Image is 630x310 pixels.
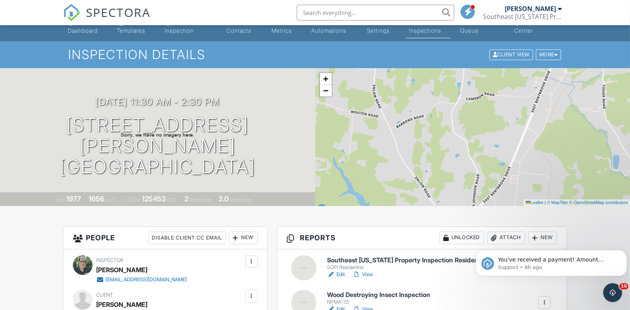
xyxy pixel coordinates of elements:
a: View [353,271,373,278]
a: Wood Destroying Insect Inspection NPMA-33 [327,291,430,305]
div: [PERSON_NAME] [96,264,147,276]
div: More [536,50,561,60]
h1: [STREET_ADDRESS][PERSON_NAME] [GEOGRAPHIC_DATA] [13,115,303,177]
span: − [323,85,328,95]
div: [EMAIL_ADDRESS][DOMAIN_NAME] [106,277,187,283]
a: © MapTiler [547,200,568,205]
div: 2.0 [219,195,229,203]
a: Zoom in [320,73,332,85]
a: © OpenStreetMap contributors [569,200,628,205]
div: 1656 [89,195,104,203]
iframe: Intercom live chat [603,283,622,302]
h3: Reports [277,227,567,249]
div: Templates [117,27,145,34]
div: Contacts [227,27,251,34]
a: Contacts [223,16,262,38]
iframe: Intercom notifications message [472,234,630,289]
img: Marker [317,204,327,220]
a: Client View [489,51,535,57]
h1: Inspection Details [68,48,562,61]
a: Edit [327,271,345,278]
div: NPMA-33 [327,299,430,305]
span: Inspector [96,257,123,263]
a: Southeast [US_STATE] Property Inspection Residential Report SOPI Residential [327,257,509,271]
div: 125453 [142,195,166,203]
span: Built [56,197,65,202]
a: Zoom out [320,85,332,97]
input: Search everything... [297,5,454,20]
span: sq.ft. [167,197,177,202]
div: New [528,232,557,244]
div: Settings [367,27,390,34]
a: Support Center [511,16,565,38]
h3: People [63,227,267,249]
span: bathrooms [230,197,252,202]
div: Unlocked [439,232,484,244]
div: Dashboard [68,27,98,34]
div: Inspections [409,27,441,34]
a: New Inspection [162,16,217,38]
a: [EMAIL_ADDRESS][DOMAIN_NAME] [96,276,187,284]
div: SOPI Residential [327,264,509,271]
span: + [323,74,328,84]
span: bedrooms [190,197,211,202]
a: Settings [364,16,400,38]
span: Client [96,292,113,298]
div: Disable Client CC Email [148,232,226,244]
span: You've received a payment! Amount $425.00 Fee $11.99 Net $413.01 Transaction # pi_3SCYLSK7snlDGpR... [26,23,141,115]
div: Client View [489,50,533,60]
span: sq. ft. [106,197,117,202]
div: Automations [311,27,346,34]
h6: Wood Destroying Insect Inspection [327,291,430,299]
span: Lot Size [124,197,141,202]
span: | [545,200,546,205]
div: Southeast Ohio Property Inspection [483,13,562,20]
a: Inspections [406,16,451,38]
div: Metrics [271,27,292,34]
div: 2 [184,195,188,203]
div: New [229,232,258,244]
a: Automations (Basic) [308,16,357,38]
a: Email Queue [457,16,505,38]
h3: [DATE] 11:30 am - 2:30 pm [95,97,219,107]
a: Metrics [268,16,302,38]
img: The Best Home Inspection Software - Spectora [63,4,80,21]
span: SPECTORA [86,4,151,20]
div: [PERSON_NAME] [505,5,556,13]
span: 10 [619,283,628,290]
p: Message from Support, sent 8h ago [26,30,145,37]
h6: Southeast [US_STATE] Property Inspection Residential Report [327,257,509,264]
div: Attach [487,232,525,244]
a: SPECTORA [63,11,151,27]
a: Leaflet [526,200,543,205]
div: 1977 [66,195,81,203]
